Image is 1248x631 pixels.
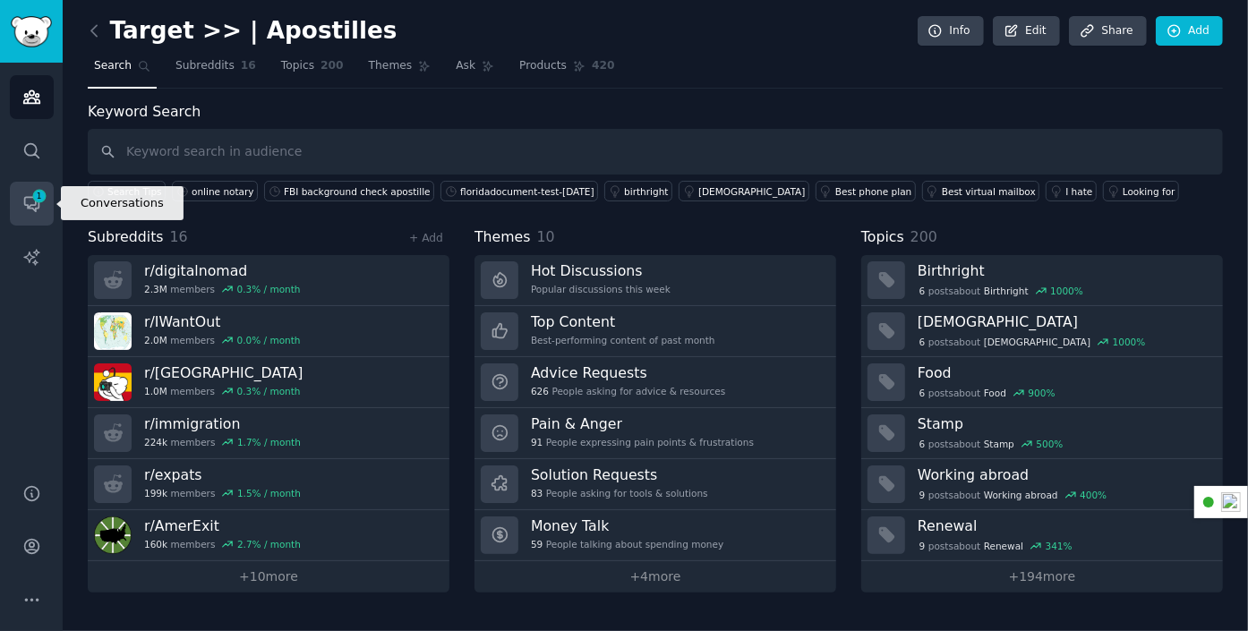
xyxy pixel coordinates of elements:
span: 16 [241,58,256,74]
a: Themes [363,52,438,89]
span: Subreddits [175,58,235,74]
span: 9 [919,489,926,501]
div: post s about [918,283,1085,299]
h3: Renewal [918,516,1210,535]
span: 59 [531,538,543,550]
h3: r/ digitalnomad [144,261,301,280]
h3: Advice Requests [531,363,725,382]
span: 6 [919,387,926,399]
div: I hate [1065,185,1092,198]
div: 400 % [1080,489,1107,501]
a: Working abroad9postsaboutWorking abroad400% [861,459,1223,510]
a: +194more [861,561,1223,593]
h3: r/ AmerExit [144,516,301,535]
span: 6 [919,336,926,348]
div: post s about [918,538,1074,554]
div: 1.5 % / month [237,487,301,499]
span: 6 [919,438,926,450]
a: birthright [604,181,672,201]
div: 500 % [1037,438,1064,450]
span: Renewal [984,540,1023,552]
span: Search [94,58,132,74]
span: Ask [456,58,475,74]
h3: Birthright [918,261,1210,280]
span: Search Tips [107,185,162,198]
div: Best-performing content of past month [531,334,715,346]
div: People talking about spending money [531,538,723,550]
span: Themes [474,226,531,249]
div: 0.0 % / month [237,334,301,346]
a: Advice Requests626People asking for advice & resources [474,357,836,408]
div: members [144,334,301,346]
div: 1000 % [1050,285,1083,297]
h3: Top Content [531,312,715,331]
div: 0.3 % / month [237,385,301,397]
a: floridadocument-test-[DATE] [440,181,598,201]
a: Top ContentBest-performing content of past month [474,306,836,357]
div: 1.7 % / month [237,436,301,448]
a: FBI background check apostille [264,181,434,201]
span: 420 [592,58,615,74]
span: Themes [369,58,413,74]
a: Stamp6postsaboutStamp500% [861,408,1223,459]
a: Share [1069,16,1146,47]
a: Add [1156,16,1223,47]
h3: Stamp [918,414,1210,433]
span: 83 [531,487,543,499]
a: [DEMOGRAPHIC_DATA]6postsabout[DEMOGRAPHIC_DATA]1000% [861,306,1223,357]
a: Hot DiscussionsPopular discussions this week [474,255,836,306]
a: 1 [10,182,54,226]
a: +4more [474,561,836,593]
span: Food [984,387,1006,399]
label: Keyword Search [88,103,201,120]
div: Best phone plan [835,185,911,198]
a: Pain & Anger91People expressing pain points & frustrations [474,408,836,459]
div: People expressing pain points & frustrations [531,436,754,448]
h3: [DEMOGRAPHIC_DATA] [918,312,1210,331]
span: [DEMOGRAPHIC_DATA] [984,336,1090,348]
img: spain [94,363,132,401]
input: Keyword search in audience [88,129,1223,175]
h3: Hot Discussions [531,261,671,280]
div: 2.7 % / month [237,538,301,550]
a: Info [918,16,984,47]
a: Products420 [513,52,620,89]
div: members [144,436,301,448]
h3: Food [918,363,1210,382]
div: online notary [192,185,254,198]
a: Edit [993,16,1060,47]
div: 341 % [1046,540,1073,552]
span: 1 [31,190,47,202]
img: GummySearch logo [11,16,52,47]
span: 200 [321,58,344,74]
h2: Target >> | Apostilles [88,17,397,46]
span: 199k [144,487,167,499]
a: Renewal9postsaboutRenewal341% [861,510,1223,561]
span: 160k [144,538,167,550]
a: Subreddits16 [169,52,262,89]
a: I hate [1046,181,1097,201]
div: floridadocument-test-[DATE] [460,185,594,198]
div: 900 % [1029,387,1056,399]
h3: r/ expats [144,465,301,484]
a: [DEMOGRAPHIC_DATA] [679,181,809,201]
div: Looking for [1123,185,1175,198]
a: r/IWantOut2.0Mmembers0.0% / month [88,306,449,357]
h3: Solution Requests [531,465,708,484]
span: 200 [910,228,937,245]
div: [DEMOGRAPHIC_DATA] [698,185,805,198]
a: Search [88,52,157,89]
div: post s about [918,436,1064,452]
span: 626 [531,385,549,397]
div: post s about [918,385,1056,401]
button: Search Tips [88,181,166,201]
span: Topics [861,226,904,249]
span: 9 [919,540,926,552]
span: 224k [144,436,167,448]
span: Topics [281,58,314,74]
a: online notary [172,181,258,201]
img: AmerExit [94,516,132,554]
div: members [144,283,301,295]
span: Products [519,58,567,74]
span: 1.0M [144,385,167,397]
